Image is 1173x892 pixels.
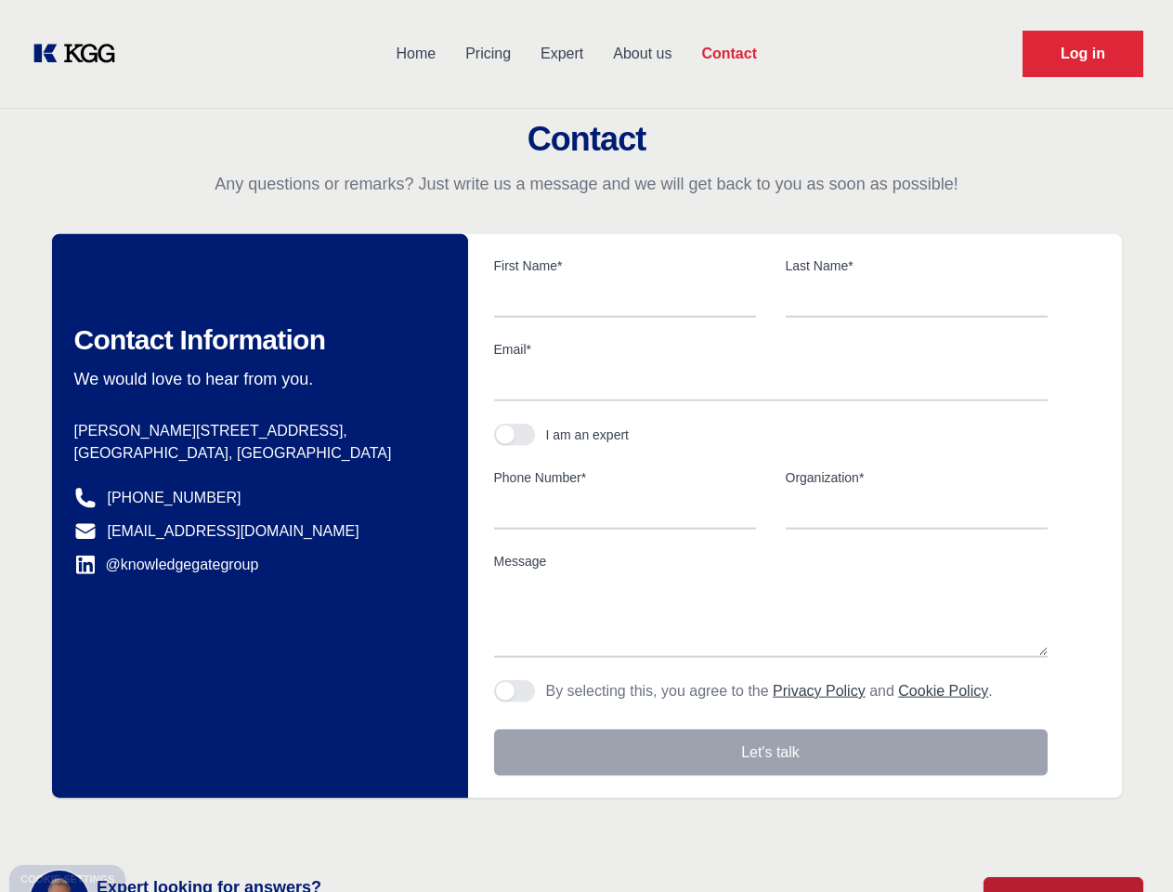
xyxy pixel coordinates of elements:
a: KOL Knowledge Platform: Talk to Key External Experts (KEE) [30,39,130,69]
div: I am an expert [546,426,630,444]
p: We would love to hear from you. [74,368,438,390]
iframe: Chat Widget [1080,803,1173,892]
a: Pricing [450,30,526,78]
a: [EMAIL_ADDRESS][DOMAIN_NAME] [108,520,359,543]
label: First Name* [494,256,756,275]
button: Let's talk [494,729,1048,776]
p: [PERSON_NAME][STREET_ADDRESS], [74,420,438,442]
a: Privacy Policy [773,683,866,699]
a: @knowledgegategroup [74,554,259,576]
label: Message [494,552,1048,571]
h2: Contact [22,121,1151,158]
a: Contact [686,30,772,78]
label: Email* [494,340,1048,359]
label: Last Name* [786,256,1048,275]
a: Home [381,30,450,78]
label: Organization* [786,468,1048,487]
div: Cookie settings [20,874,114,885]
h2: Contact Information [74,323,438,357]
p: By selecting this, you agree to the and . [546,680,993,702]
a: Request Demo [1023,31,1143,77]
p: [GEOGRAPHIC_DATA], [GEOGRAPHIC_DATA] [74,442,438,465]
a: Expert [526,30,598,78]
a: [PHONE_NUMBER] [108,487,241,509]
a: About us [598,30,686,78]
p: Any questions or remarks? Just write us a message and we will get back to you as soon as possible! [22,173,1151,195]
a: Cookie Policy [898,683,988,699]
label: Phone Number* [494,468,756,487]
